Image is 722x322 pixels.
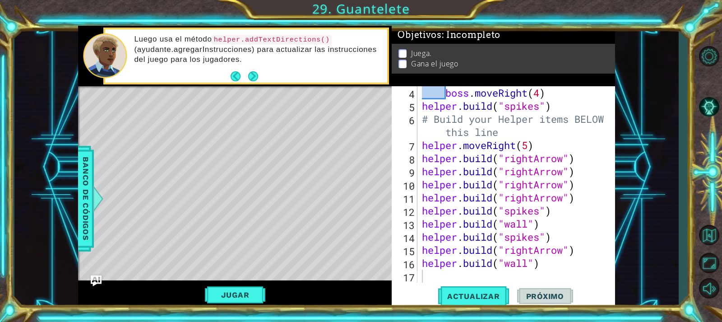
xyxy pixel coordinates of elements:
div: 4 [393,88,417,101]
div: 12 [393,205,417,219]
button: Ask AI [91,275,102,286]
p: Juega. [411,48,431,58]
div: 16 [393,258,417,271]
button: Next [245,69,261,84]
button: Pista IA [696,95,722,118]
div: 13 [393,219,417,232]
span: Actualizar [438,292,509,301]
button: Actualizar [438,285,509,307]
div: 5 [393,101,417,114]
button: Sonido apagado [696,277,722,300]
span: Banco de códigos [79,152,93,246]
span: : Incompleto [442,29,500,40]
p: Gana el juego [411,59,458,69]
span: Objetivos [398,29,500,41]
button: Jugar [205,286,266,303]
div: 8 [393,153,417,166]
code: helper.addTextDirections() [212,35,332,45]
div: 17 [393,271,417,284]
button: Maximizar navegador [696,252,722,275]
button: Volver al mapa [696,222,722,248]
button: Opciones de nivel [696,45,722,67]
div: 10 [393,179,417,192]
span: Próximo [517,292,573,301]
a: Volver al mapa [696,221,722,251]
div: 9 [393,166,417,179]
button: Back [231,71,248,81]
div: 6 [393,114,417,140]
p: Luego usa el método (ayudante.agregarInstrucciones) para actualizar las instrucciones del juego p... [134,34,380,65]
div: 15 [393,245,417,258]
div: 14 [393,232,417,245]
div: 7 [393,140,417,153]
div: 11 [393,192,417,205]
button: Próximo [517,285,573,307]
